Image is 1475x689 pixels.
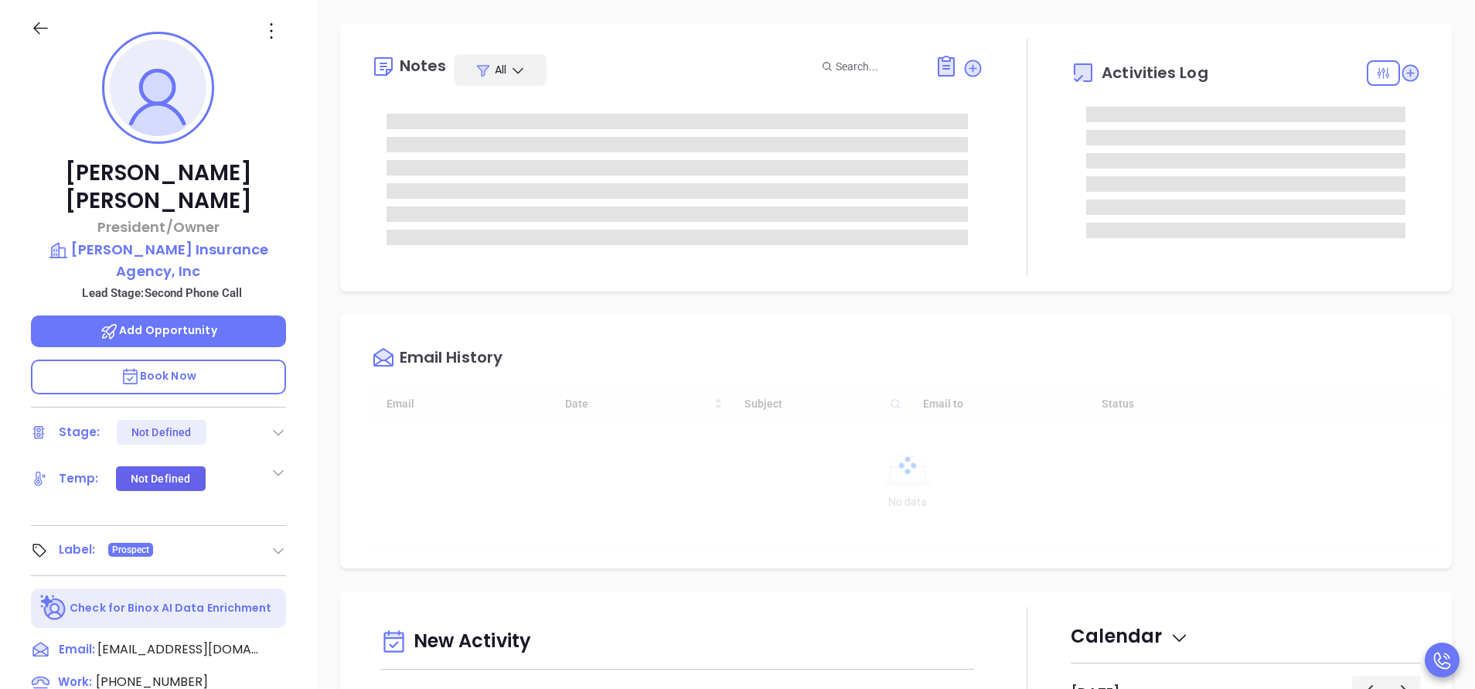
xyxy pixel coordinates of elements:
span: Email: [59,640,95,660]
span: Prospect [112,541,150,558]
span: Activities Log [1102,65,1208,80]
span: Calendar [1071,623,1189,649]
span: All [495,62,506,77]
div: Not Defined [131,466,190,491]
div: Not Defined [131,420,191,445]
div: Notes [400,58,447,73]
div: Label: [59,538,96,561]
span: Add Opportunity [100,322,217,338]
div: Stage: [59,421,100,444]
p: Lead Stage: Second Phone Call [39,283,286,303]
img: profile-user [110,39,206,136]
img: Ai-Enrich-DaqCidB-.svg [40,595,67,622]
span: Book Now [121,368,196,384]
div: Email History [400,350,502,370]
p: President/Owner [31,217,286,237]
div: New Activity [380,622,974,662]
p: [PERSON_NAME] [PERSON_NAME] [31,159,286,215]
div: Temp: [59,467,99,490]
input: Search... [836,58,918,75]
p: Check for Binox AI Data Enrichment [70,600,271,616]
a: [PERSON_NAME] Insurance Agency, Inc [31,239,286,281]
span: [EMAIL_ADDRESS][DOMAIN_NAME] [97,640,260,659]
